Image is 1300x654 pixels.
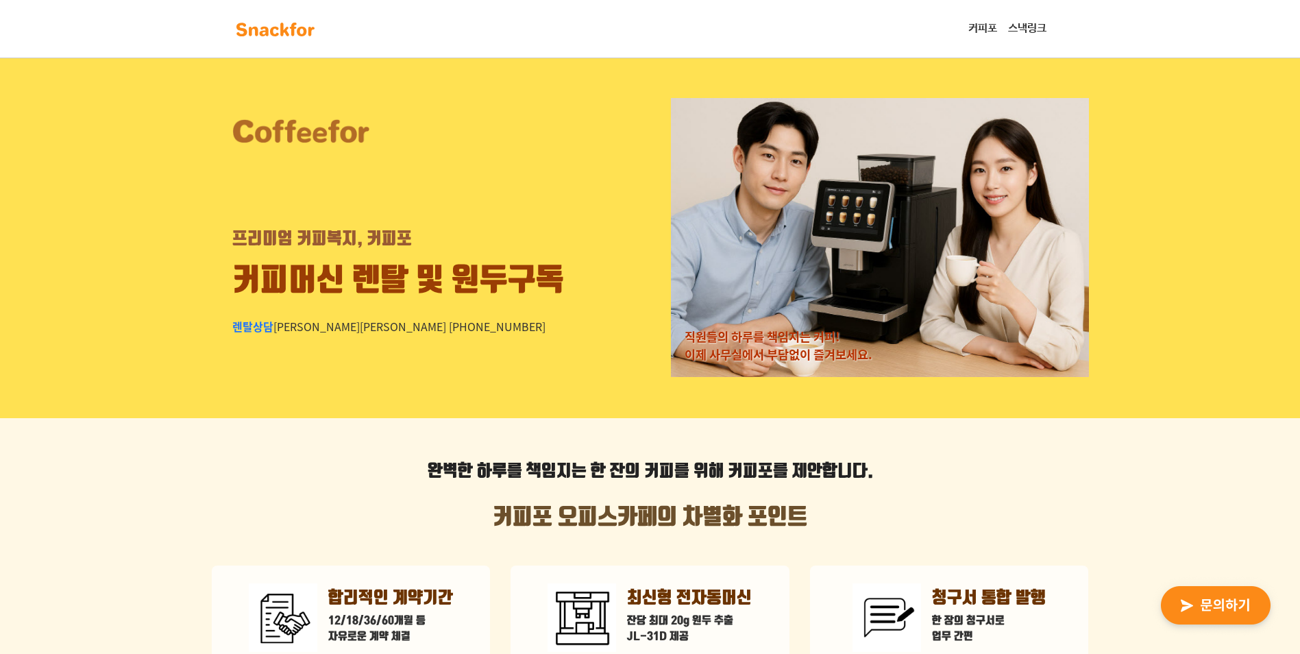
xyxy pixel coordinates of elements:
[212,459,1089,484] p: 를 위해 커피포를 제안합니다.
[963,15,1003,43] a: 커피포
[249,583,317,652] img: 계약기간
[328,586,453,611] p: 합리적인 계약기간
[232,258,564,304] div: 커피머신 렌탈 및 원두구독
[627,614,752,645] p: 잔당 최대 20g 원두 추출 JL-31D 제공
[232,318,545,335] div: [PERSON_NAME][PERSON_NAME] [PHONE_NUMBER]
[671,98,1089,377] img: 렌탈 모델 사진
[685,328,872,364] div: 직원들의 하루를 책임지는 커피! 이제 사무실에서 부담없이 즐겨보세요.
[932,614,1046,645] p: 한 장의 청구서로 업무 간편
[853,583,921,652] img: 통합청구
[932,586,1046,611] p: 청구서 통합 발행
[627,586,752,611] p: 최신형 전자동머신
[232,118,369,144] img: 커피포 로고
[548,583,616,652] img: 전자동머신
[232,227,412,252] div: 프리미엄 커피복지, 커피포
[328,614,453,645] p: 12/18/36/60개월 등 자유로운 계약 체결
[428,461,674,482] strong: 완벽한 하루를 책임지는 한 잔의 커피
[212,505,1089,531] h2: 커피포 오피스카페의 차별화 포인트
[232,318,273,335] span: 렌탈상담
[232,19,319,40] img: background-main-color.svg
[1003,15,1052,43] a: 스낵링크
